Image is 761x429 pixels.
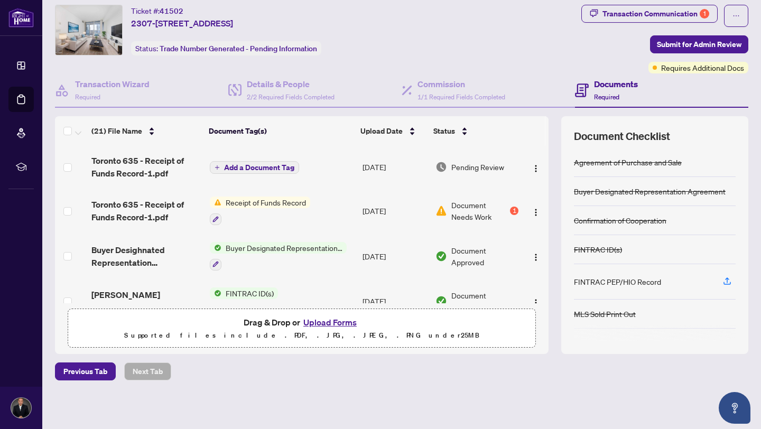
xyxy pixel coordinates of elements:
[160,44,317,53] span: Trade Number Generated - Pending Information
[435,205,447,217] img: Document Status
[435,250,447,262] img: Document Status
[527,202,544,219] button: Logo
[221,287,278,299] span: FINTRAC ID(s)
[224,164,294,171] span: Add a Document Tag
[215,165,220,170] span: plus
[247,93,335,101] span: 2/2 Required Fields Completed
[451,290,518,313] span: Document Approved
[210,287,278,316] button: Status IconFINTRAC ID(s)
[532,299,540,307] img: Logo
[435,161,447,173] img: Document Status
[11,398,31,418] img: Profile Icon
[210,197,310,225] button: Status IconReceipt of Funds Record
[63,363,107,380] span: Previous Tab
[510,207,518,215] div: 1
[356,116,429,146] th: Upload Date
[87,116,205,146] th: (21) File Name
[131,5,183,17] div: Ticket #:
[574,129,670,144] span: Document Checklist
[91,198,201,223] span: Toronto 635 - Receipt of Funds Record-1.pdf
[700,9,709,18] div: 1
[124,362,171,380] button: Next Tab
[532,164,540,173] img: Logo
[417,93,505,101] span: 1/1 Required Fields Completed
[527,158,544,175] button: Logo
[574,276,661,287] div: FINTRAC PEP/HIO Record
[661,62,744,73] span: Requires Additional Docs
[244,315,360,329] span: Drag & Drop or
[574,156,682,168] div: Agreement of Purchase and Sale
[581,5,718,23] button: Transaction Communication1
[358,188,431,234] td: [DATE]
[210,161,299,174] button: Add a Document Tag
[91,125,142,137] span: (21) File Name
[300,315,360,329] button: Upload Forms
[55,362,116,380] button: Previous Tab
[91,244,201,269] span: Buyer Desighnated Representation Agreement.pdf
[527,248,544,265] button: Logo
[657,36,741,53] span: Submit for Admin Review
[574,215,666,226] div: Confirmation of Cooperation
[650,35,748,53] button: Submit for Admin Review
[75,329,529,342] p: Supported files include .PDF, .JPG, .JPEG, .PNG under 25 MB
[160,6,183,16] span: 41502
[433,125,455,137] span: Status
[532,208,540,217] img: Logo
[435,295,447,307] img: Document Status
[532,253,540,262] img: Logo
[221,197,310,208] span: Receipt of Funds Record
[131,17,233,30] span: 2307-[STREET_ADDRESS]
[719,392,750,424] button: Open asap
[210,242,347,271] button: Status IconBuyer Designated Representation Agreement
[55,5,122,55] img: IMG-C12170239_1.jpg
[205,116,356,146] th: Document Tag(s)
[75,78,150,90] h4: Transaction Wizard
[451,199,508,222] span: Document Needs Work
[451,161,504,173] span: Pending Review
[210,242,221,254] img: Status Icon
[131,41,321,55] div: Status:
[91,154,201,180] span: Toronto 635 - Receipt of Funds Record-1.pdf
[8,8,34,27] img: logo
[358,146,431,188] td: [DATE]
[358,234,431,279] td: [DATE]
[527,293,544,310] button: Logo
[429,116,520,146] th: Status
[210,197,221,208] img: Status Icon
[91,288,201,314] span: [PERSON_NAME] INDIVIDUAL IDENTIFICATION INFORMATION RECORD.pdf
[68,309,535,348] span: Drag & Drop orUpload FormsSupported files include .PDF, .JPG, .JPEG, .PNG under25MB
[221,242,347,254] span: Buyer Designated Representation Agreement
[360,125,403,137] span: Upload Date
[210,287,221,299] img: Status Icon
[574,244,622,255] div: FINTRAC ID(s)
[75,93,100,101] span: Required
[594,78,638,90] h4: Documents
[358,279,431,324] td: [DATE]
[574,185,726,197] div: Buyer Designated Representation Agreement
[247,78,335,90] h4: Details & People
[732,12,740,20] span: ellipsis
[602,5,709,22] div: Transaction Communication
[417,78,505,90] h4: Commission
[451,245,518,268] span: Document Approved
[594,93,619,101] span: Required
[574,308,636,320] div: MLS Sold Print Out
